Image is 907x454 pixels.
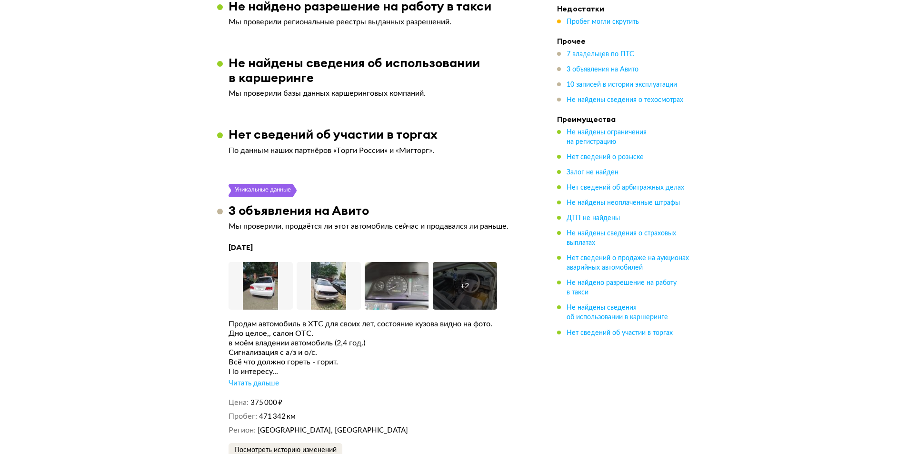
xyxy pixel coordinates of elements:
img: Car Photo [365,262,429,310]
span: Не найдены сведения об использовании в каршеринге [567,304,668,321]
dt: Пробег [229,412,257,422]
span: Залог не найден [567,169,618,176]
span: Посмотреть историю изменений [234,447,337,454]
div: По интересу... [229,367,528,376]
div: Сигнализация с а/з и о/с. [229,348,528,357]
h3: Не найдены сведения об использовании в каршеринге [229,55,540,85]
h4: [DATE] [229,242,528,252]
p: Мы проверили региональные реестры выданных разрешений. [229,17,528,27]
div: Уникальные данные [234,184,291,197]
span: 10 записей в истории эксплуатации [567,81,677,88]
img: Car Photo [297,262,361,310]
span: Не найдены сведения о техосмотрах [567,97,683,103]
p: Мы проверили базы данных каршеринговых компаний. [229,89,528,98]
p: Мы проверили, продаётся ли этот автомобиль сейчас и продавался ли раньше. [229,222,528,231]
h3: 3 объявления на Авито [229,203,369,218]
span: Не найдено разрешение на работу в такси [567,280,677,296]
span: Не найдены сведения о страховых выплатах [567,230,676,246]
span: 3 объявления на Авито [567,66,638,73]
div: Всё что должно гореть - горит. [229,357,528,367]
span: Нет сведений о продаже на аукционах аварийных автомобилей [567,255,689,271]
div: + 2 [460,281,469,291]
span: ДТП не найдены [567,215,620,222]
span: Нет сведений об участии в торгах [567,329,673,336]
div: Читать дальше [229,379,279,388]
h3: Нет сведений об участии в торгах [229,127,438,141]
h4: Преимущества [557,114,690,124]
span: Не найдены неоплаченные штрафы [567,200,680,206]
div: в моём владении автомобиль (2,4 год.) [229,338,528,348]
div: Продам автомобиль в ХТС для своих лет, состояние кузова видно на фото. [229,319,528,329]
p: По данным наших партнёров «Торги России» и «Мигторг». [229,146,528,155]
span: 471 342 км [259,413,296,420]
span: Не найдены ограничения на регистрацию [567,129,647,145]
span: 7 владельцев по ПТС [567,51,634,58]
dt: Регион [229,425,256,435]
div: Дно целое,, салон ОТС. [229,329,528,338]
span: Нет сведений о розыске [567,154,644,161]
span: Пробег могли скрутить [567,19,639,25]
span: 375 000 ₽ [250,399,282,406]
h4: Недостатки [557,4,690,13]
img: Car Photo [229,262,293,310]
span: [GEOGRAPHIC_DATA], [GEOGRAPHIC_DATA] [258,427,408,434]
h4: Прочее [557,36,690,46]
span: Нет сведений об арбитражных делах [567,184,684,191]
dt: Цена [229,398,249,408]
